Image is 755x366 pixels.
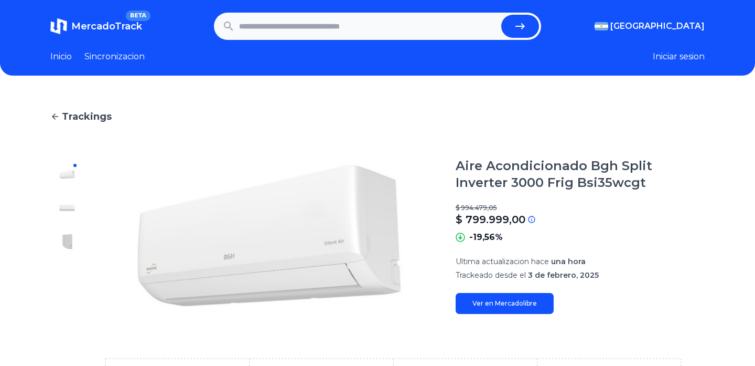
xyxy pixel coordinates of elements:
[105,158,435,314] img: Aire Acondicionado Bgh Split Inverter 3000 Frig Bsi35wcgt
[59,166,75,183] img: Aire Acondicionado Bgh Split Inverter 3000 Frig Bsi35wcgt
[84,50,145,63] a: Sincronizacion
[653,50,705,63] button: Iniciar sesion
[62,109,112,124] span: Trackings
[551,257,586,266] span: una hora
[456,270,526,280] span: Trackeado desde el
[595,22,608,30] img: Argentina
[50,18,67,35] img: MercadoTrack
[456,257,549,266] span: Ultima actualizacion hace
[71,20,142,32] span: MercadoTrack
[456,158,705,191] h1: Aire Acondicionado Bgh Split Inverter 3000 Frig Bsi35wcgt
[528,270,599,280] span: 3 de febrero, 2025
[610,20,705,33] span: [GEOGRAPHIC_DATA]
[126,11,150,21] span: BETA
[456,204,705,212] p: $ 994.479,05
[456,212,525,227] p: $ 799.999,00
[50,18,142,35] a: MercadoTrackBETA
[50,109,705,124] a: Trackings
[595,20,705,33] button: [GEOGRAPHIC_DATA]
[59,233,75,250] img: Aire Acondicionado Bgh Split Inverter 3000 Frig Bsi35wcgt
[59,200,75,216] img: Aire Acondicionado Bgh Split Inverter 3000 Frig Bsi35wcgt
[469,231,503,244] p: -19,56%
[50,50,72,63] a: Inicio
[456,293,554,314] a: Ver en Mercadolibre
